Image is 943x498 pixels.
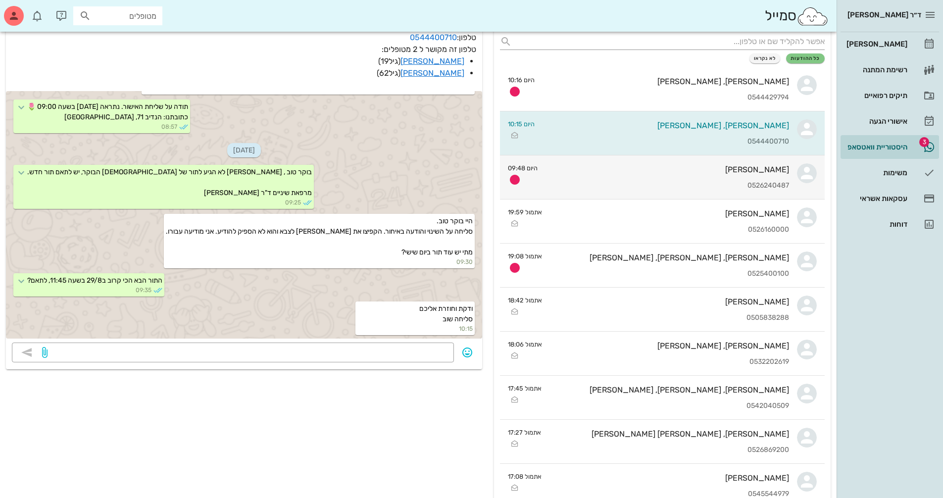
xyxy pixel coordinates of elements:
div: תיקים רפואיים [844,92,907,100]
div: דוחות [844,220,907,228]
div: [PERSON_NAME] [550,209,789,218]
a: משימות [841,161,939,185]
span: 08:57 [161,122,177,131]
small: 09:30 [166,257,473,266]
a: רשימת המתנה [841,58,939,82]
div: 0526160000 [550,226,789,234]
small: אתמול 19:08 [508,251,542,261]
span: התור הבא הכי קרוב ב29/8 בשעה 11:45, לתאם? [27,276,162,285]
small: אתמול 17:45 [508,384,542,393]
small: היום 09:48 [508,163,538,173]
span: 09:25 [285,198,301,207]
small: אתמול 17:08 [508,472,542,481]
button: לא נקראו [749,53,781,63]
div: [PERSON_NAME], [PERSON_NAME], [PERSON_NAME] [550,253,789,262]
button: כל ההודעות [786,53,825,63]
span: תג [29,8,35,14]
a: [PERSON_NAME] [841,32,939,56]
div: [PERSON_NAME] [546,165,789,174]
div: 0544429794 [543,94,789,102]
span: תודה על שליחת האישור. נתראה [DATE] בשעה 09:00 🌷 כתובתנו: הנדיב 71, [GEOGRAPHIC_DATA] [27,102,188,121]
a: אישורי הגעה [841,109,939,133]
input: אפשר להקליד שם או טלפון... [516,34,825,50]
small: אתמול 18:42 [508,296,542,305]
a: דוחות [841,212,939,236]
div: [PERSON_NAME], [PERSON_NAME] [543,77,789,86]
div: עסקאות אשראי [844,195,907,202]
a: תגהיסטוריית וואטסאפ [841,135,939,159]
small: היום 10:16 [508,75,535,85]
span: בוקר טוב , [PERSON_NAME] לא הגיע לתור של [DEMOGRAPHIC_DATA] הבוקר, יש לתאם תור חדש. מרפאת שיניים ... [27,168,312,197]
div: [PERSON_NAME], [PERSON_NAME] [PERSON_NAME] [549,429,789,439]
span: 09:35 [136,286,151,295]
a: 0544400710 [410,33,457,42]
div: 0544400710 [543,138,789,146]
div: [PERSON_NAME] [844,40,907,48]
div: היסטוריית וואטסאפ [844,143,907,151]
div: משימות [844,169,907,177]
p: טלפון: [12,32,476,44]
img: SmileCloud logo [796,6,829,26]
a: [PERSON_NAME] [400,56,464,66]
small: אתמול 17:27 [508,428,541,437]
span: כל ההודעות [791,55,820,61]
div: [PERSON_NAME] [549,473,789,483]
div: 0526869200 [549,446,789,454]
a: תיקים רפואיים [841,84,939,107]
div: [PERSON_NAME], [PERSON_NAME], [PERSON_NAME] [549,385,789,395]
span: [DATE] [227,143,261,157]
span: 19 [381,56,389,66]
span: 62 [379,68,389,78]
div: 0542040509 [549,402,789,410]
div: 0532202619 [550,358,789,366]
div: 0526240487 [546,182,789,190]
span: ד״ר [PERSON_NAME] [847,10,921,19]
div: אישורי הגעה [844,117,907,125]
small: אתמול 19:59 [508,207,542,217]
a: [PERSON_NAME] [400,68,464,78]
a: עסקאות אשראי [841,187,939,210]
span: ודקת וחוזרת אליכם סליחה שוב [419,304,473,323]
div: [PERSON_NAME], [PERSON_NAME] [543,121,789,130]
div: 0525400100 [550,270,789,278]
p: טלפון זה מקושר ל 2 מטופלים: [12,44,476,79]
small: אתמול 18:06 [508,340,542,349]
div: [PERSON_NAME] [550,297,789,306]
div: 0505838288 [550,314,789,322]
span: תג [919,137,929,147]
span: לא נקראו [754,55,776,61]
small: 10:15 [357,324,472,333]
span: (גיל ) [378,56,400,66]
div: רשימת המתנה [844,66,907,74]
div: [PERSON_NAME], [PERSON_NAME] [550,341,789,350]
span: (גיל ) [377,68,400,78]
div: סמייל [765,5,829,27]
small: היום 10:15 [508,119,535,129]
